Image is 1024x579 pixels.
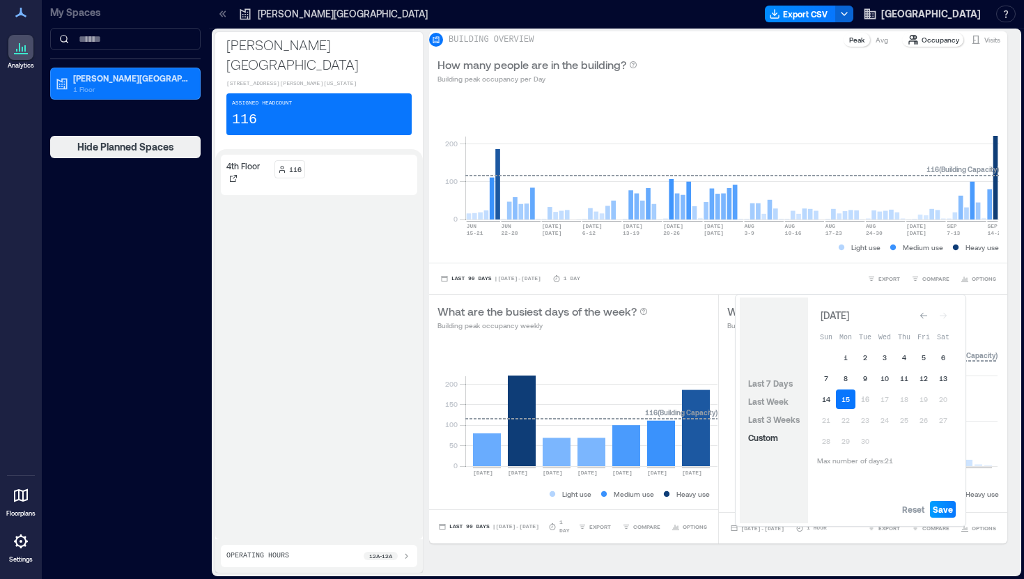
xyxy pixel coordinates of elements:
span: EXPORT [589,523,611,531]
text: [DATE] [704,223,724,229]
a: Settings [4,525,38,568]
button: 27 [933,410,953,430]
tspan: 0 [453,461,458,470]
text: 24-30 [866,230,883,236]
span: Custom [748,433,778,442]
text: AUG [744,223,754,229]
tspan: 100 [445,177,458,185]
button: 22 [836,410,855,430]
button: Go to previous month [914,306,933,325]
th: Sunday [816,327,836,346]
tspan: 0 [453,215,458,223]
button: 26 [914,410,933,430]
text: AUG [866,223,876,229]
text: 22-28 [502,230,518,236]
button: 15 [836,389,855,409]
button: 28 [816,431,836,451]
button: 9 [855,369,875,388]
text: [DATE] [508,470,528,476]
p: Building peak occupancy weekly [437,320,648,331]
button: EXPORT [864,521,903,535]
text: JUN [502,223,512,229]
th: Saturday [933,327,953,346]
span: Last Week [748,396,789,406]
text: [DATE] [577,470,598,476]
p: Analytics [8,61,34,70]
p: 1 Hour [807,524,827,532]
button: 16 [855,389,875,409]
button: 10 [875,369,894,388]
span: [GEOGRAPHIC_DATA] [881,7,981,21]
p: Assigned Headcount [232,99,292,107]
p: [PERSON_NAME][GEOGRAPHIC_DATA] [258,7,428,21]
text: [DATE] [582,223,603,229]
span: Save [933,504,953,515]
text: [DATE] [704,230,724,236]
p: Building peak occupancy per Day [437,73,637,84]
tspan: 200 [445,139,458,148]
p: Medium use [614,488,654,500]
button: Go to next month [933,306,953,325]
button: OPTIONS [669,520,710,534]
button: COMPARE [908,521,952,535]
p: 4th Floor [226,160,260,171]
button: 11 [894,369,914,388]
button: COMPARE [619,520,663,534]
button: EXPORT [864,272,903,286]
a: Analytics [3,31,38,74]
span: Thu [898,334,910,341]
text: [DATE] [542,223,562,229]
span: Fri [917,334,930,341]
span: OPTIONS [683,523,707,531]
p: Medium use [903,242,943,253]
button: [GEOGRAPHIC_DATA] [859,3,985,25]
text: [DATE] [906,230,926,236]
button: Hide Planned Spaces [50,136,201,158]
p: 116 [289,164,302,175]
button: 13 [933,369,953,388]
button: OPTIONS [958,521,999,535]
div: [DATE] [816,307,853,324]
button: EXPORT [575,520,614,534]
button: 7 [816,369,836,388]
span: Sun [820,334,832,341]
p: My Spaces [50,6,201,20]
button: 12 [914,369,933,388]
span: Last 3 Weeks [748,415,800,424]
p: Floorplans [6,509,36,518]
text: SEP [947,223,957,229]
tspan: 100 [445,420,458,429]
p: 1 Floor [73,84,190,95]
button: 17 [875,389,894,409]
p: 116 [232,110,257,130]
tspan: 50 [449,441,458,449]
text: JUN [467,223,477,229]
text: [DATE] [647,470,667,476]
text: AUG [825,223,836,229]
p: Avg [876,34,888,45]
button: 14 [816,389,836,409]
p: Heavy use [965,242,999,253]
p: Light use [562,488,591,500]
p: What are the busiest hours of the day? [727,303,922,320]
button: Last Week [745,393,791,410]
text: 6-12 [582,230,596,236]
p: BUILDING OVERVIEW [449,34,534,45]
button: 2 [855,348,875,367]
button: Custom [745,429,781,446]
span: COMPARE [922,275,949,283]
p: Heavy use [676,488,710,500]
text: AUG [785,223,796,229]
span: OPTIONS [972,275,996,283]
text: 13-19 [623,230,639,236]
text: [DATE] [663,223,683,229]
span: Max number of days: 21 [817,456,893,465]
p: Settings [9,555,33,564]
tspan: 200 [445,380,458,388]
span: Wed [878,334,891,341]
span: EXPORT [878,524,900,532]
p: Visits [984,34,1000,45]
button: OPTIONS [958,272,999,286]
text: [DATE] [542,230,562,236]
p: How many people are in the building? [437,56,626,73]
